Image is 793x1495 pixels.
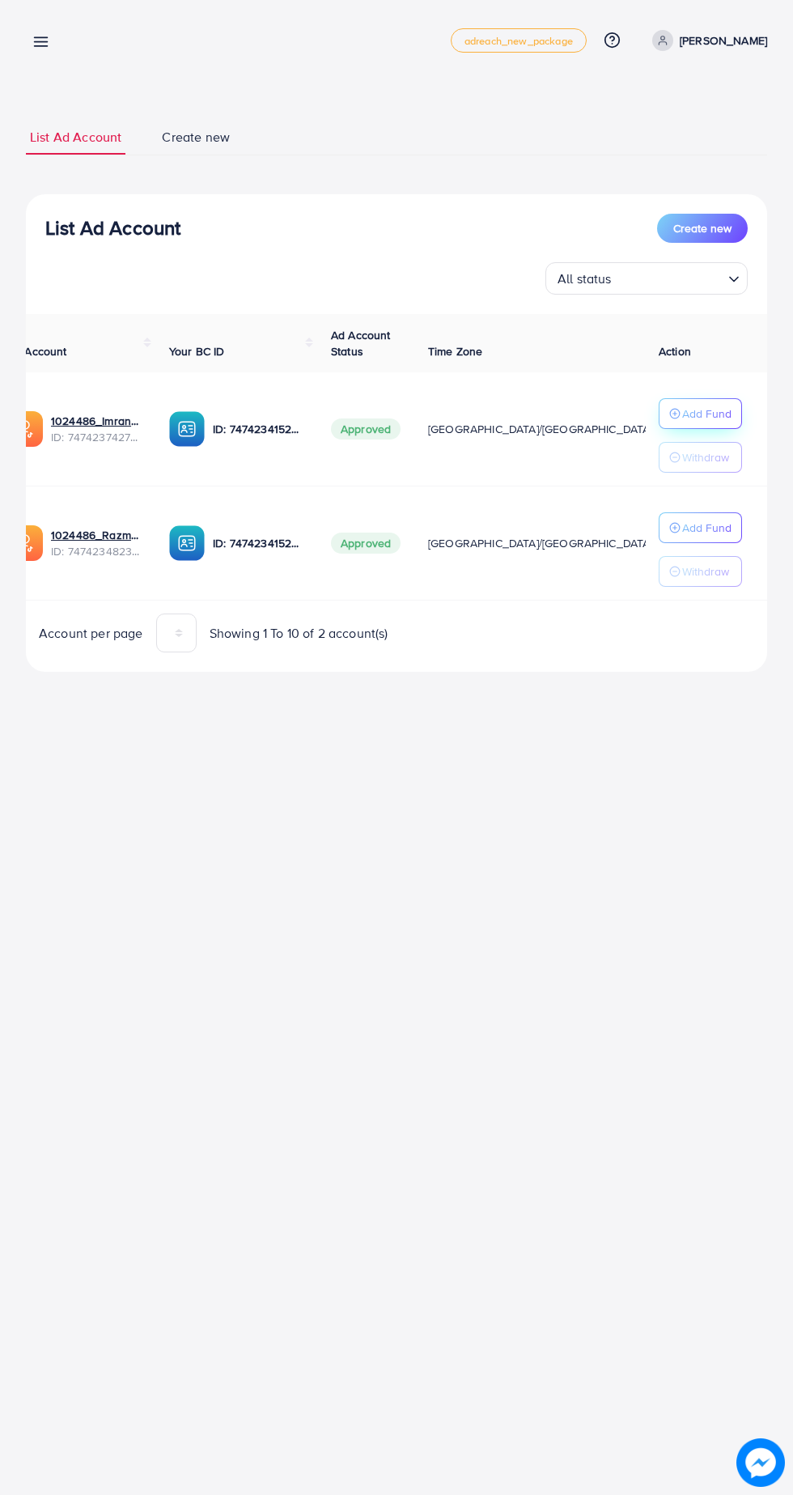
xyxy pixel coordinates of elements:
a: 1024486_Imran_1740231528988 [51,413,143,429]
button: Withdraw [659,442,742,473]
button: Withdraw [659,556,742,587]
img: ic-ba-acc.ded83a64.svg [169,525,205,561]
span: Your BC ID [169,343,225,359]
span: Create new [162,128,230,147]
p: ID: 7474234152863678481 [213,533,305,553]
h3: List Ad Account [45,216,180,240]
span: Ad Account [7,343,67,359]
div: <span class='underline'>1024486_Imran_1740231528988</span></br>7474237427478233089 [51,413,143,446]
img: image [736,1438,785,1487]
span: Time Zone [428,343,482,359]
span: [GEOGRAPHIC_DATA]/[GEOGRAPHIC_DATA] [428,421,653,437]
span: ID: 7474237427478233089 [51,429,143,445]
a: adreach_new_package [451,28,587,53]
span: Create new [673,220,732,236]
p: Withdraw [682,562,729,581]
a: [PERSON_NAME] [646,30,767,51]
div: Search for option [545,262,748,295]
span: All status [554,267,615,291]
div: <span class='underline'>1024486_Razman_1740230915595</span></br>7474234823184416769 [51,527,143,560]
span: Showing 1 To 10 of 2 account(s) [210,624,388,643]
img: ic-ba-acc.ded83a64.svg [169,411,205,447]
a: 1024486_Razman_1740230915595 [51,527,143,543]
p: Add Fund [682,404,732,423]
span: ID: 7474234823184416769 [51,543,143,559]
span: List Ad Account [30,128,121,147]
input: Search for option [617,264,722,291]
span: Account per page [39,624,143,643]
span: Approved [331,418,401,440]
p: Add Fund [682,518,732,537]
span: [GEOGRAPHIC_DATA]/[GEOGRAPHIC_DATA] [428,535,653,551]
span: Ad Account Status [331,327,391,359]
p: [PERSON_NAME] [680,31,767,50]
button: Add Fund [659,398,742,429]
button: Add Fund [659,512,742,543]
button: Create new [657,214,748,243]
span: adreach_new_package [464,36,573,46]
p: ID: 7474234152863678481 [213,419,305,439]
p: Withdraw [682,448,729,467]
span: Action [659,343,691,359]
span: Approved [331,533,401,554]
